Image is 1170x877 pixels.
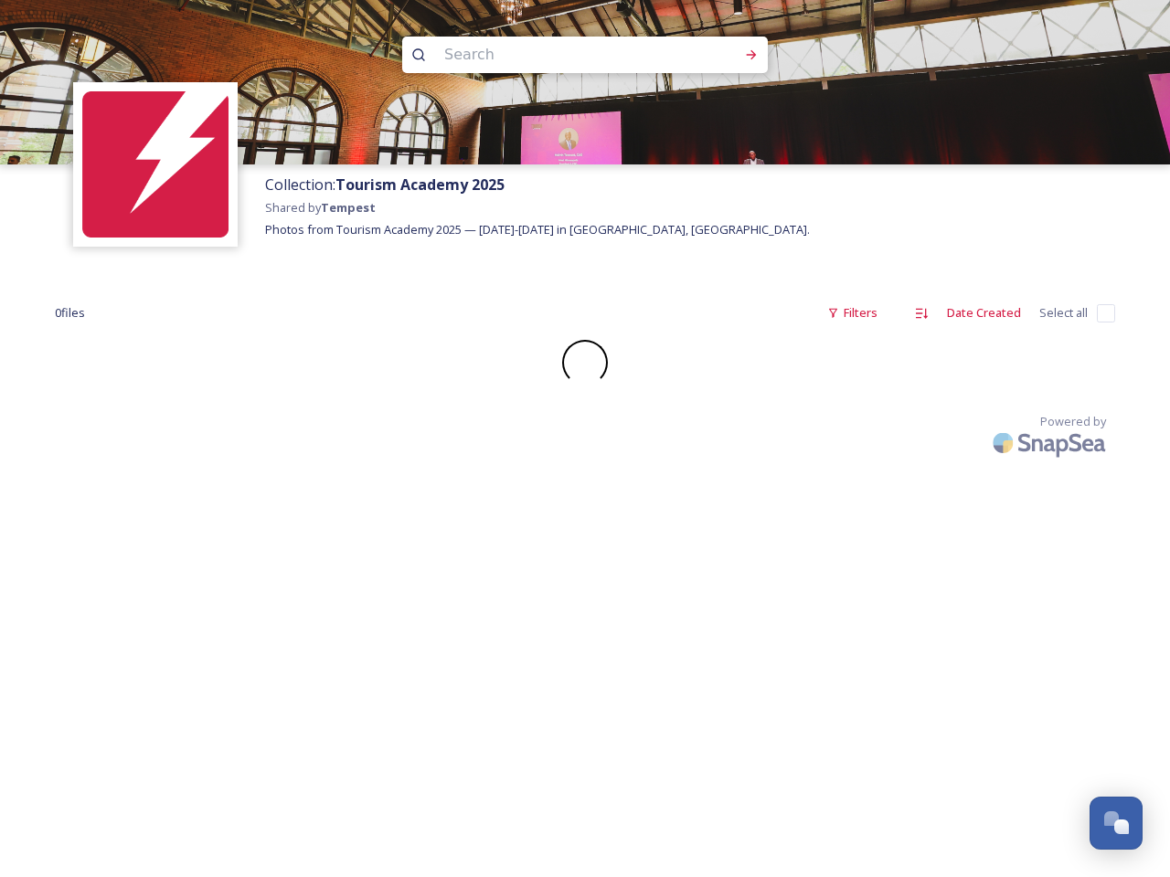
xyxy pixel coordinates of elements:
strong: Tourism Academy 2025 [335,174,505,195]
img: SnapSea Logo [987,421,1115,464]
span: Powered by [1040,413,1106,430]
span: Shared by [265,199,376,216]
img: tempest-red-icon-rounded.png [82,91,229,238]
div: Filters [818,295,887,331]
strong: Tempest [321,199,376,216]
input: Search [435,35,686,75]
div: Date Created [938,295,1030,331]
button: Open Chat [1090,797,1143,850]
span: Collection: [265,174,505,195]
span: 0 file s [55,304,85,322]
span: Select all [1039,304,1088,322]
span: Photos from Tourism Academy 2025 — [DATE]-[DATE] in [GEOGRAPHIC_DATA], [GEOGRAPHIC_DATA]. [265,221,810,238]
